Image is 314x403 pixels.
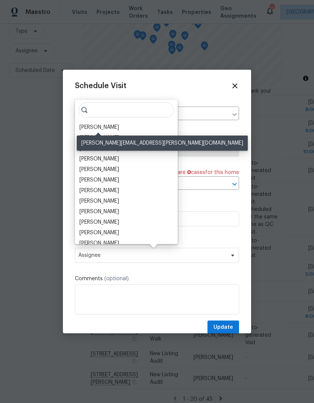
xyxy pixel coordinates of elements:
[75,99,239,107] label: Home
[75,275,239,282] label: Comments
[79,197,119,205] div: [PERSON_NAME]
[163,169,239,176] span: There are case s for this home
[207,321,239,334] button: Update
[229,179,240,189] button: Open
[78,252,226,258] span: Assignee
[79,218,119,226] div: [PERSON_NAME]
[213,323,233,332] span: Update
[79,155,119,163] div: [PERSON_NAME]
[104,276,129,281] span: (optional)
[75,82,127,90] span: Schedule Visit
[79,176,119,184] div: [PERSON_NAME]
[187,170,191,175] span: 0
[79,187,119,194] div: [PERSON_NAME]
[231,82,239,90] span: Close
[77,136,248,151] div: [PERSON_NAME][EMAIL_ADDRESS][PERSON_NAME][DOMAIN_NAME]
[79,229,119,237] div: [PERSON_NAME]
[79,240,119,247] div: [PERSON_NAME]
[79,166,119,173] div: [PERSON_NAME]
[79,208,119,215] div: [PERSON_NAME]
[79,134,119,142] div: [PERSON_NAME]
[79,124,119,131] div: [PERSON_NAME]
